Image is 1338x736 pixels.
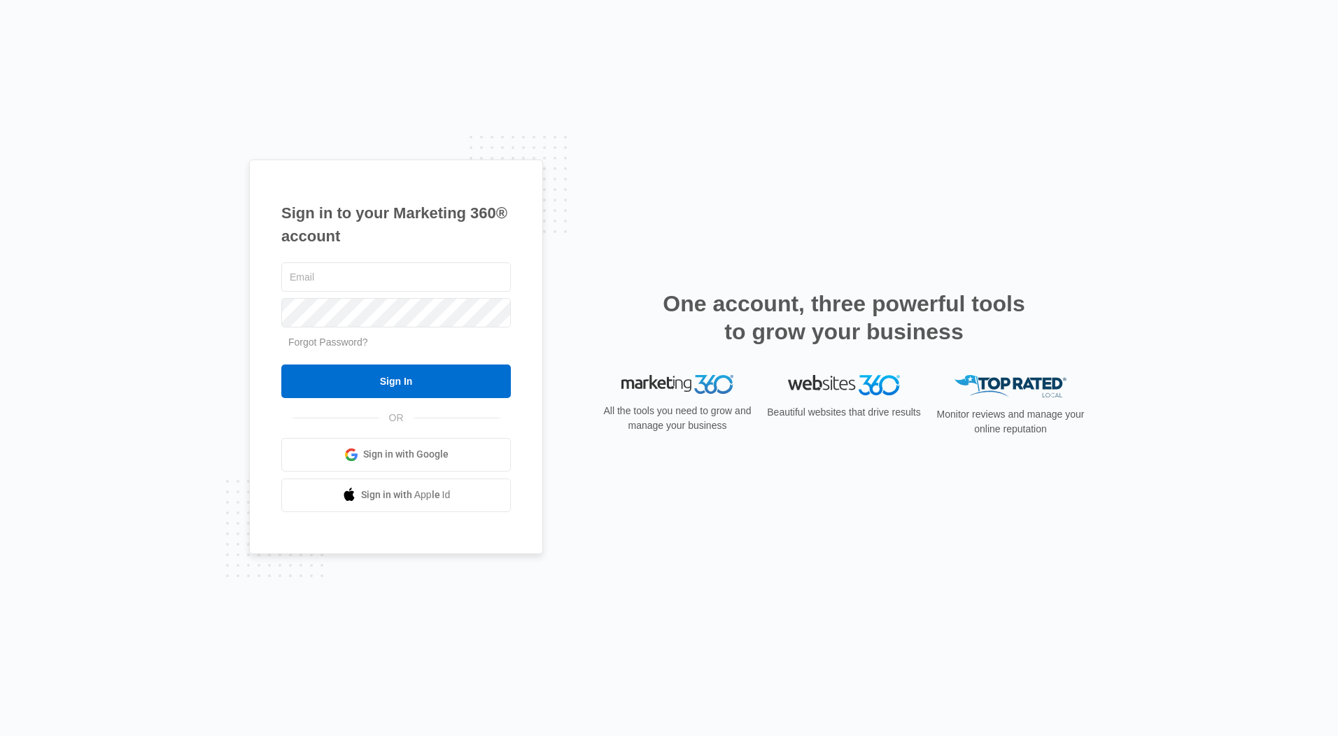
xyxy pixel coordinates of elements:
a: Forgot Password? [288,337,368,348]
h2: One account, three powerful tools to grow your business [659,290,1029,346]
img: Marketing 360 [621,375,733,395]
p: All the tools you need to grow and manage your business [599,404,756,433]
p: Monitor reviews and manage your online reputation [932,407,1089,437]
span: OR [379,411,414,425]
span: Sign in with Apple Id [361,488,451,502]
a: Sign in with Apple Id [281,479,511,512]
img: Top Rated Local [955,375,1066,398]
input: Sign In [281,365,511,398]
input: Email [281,262,511,292]
span: Sign in with Google [363,447,449,462]
h1: Sign in to your Marketing 360® account [281,201,511,248]
img: Websites 360 [788,375,900,395]
p: Beautiful websites that drive results [766,405,922,420]
a: Sign in with Google [281,438,511,472]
